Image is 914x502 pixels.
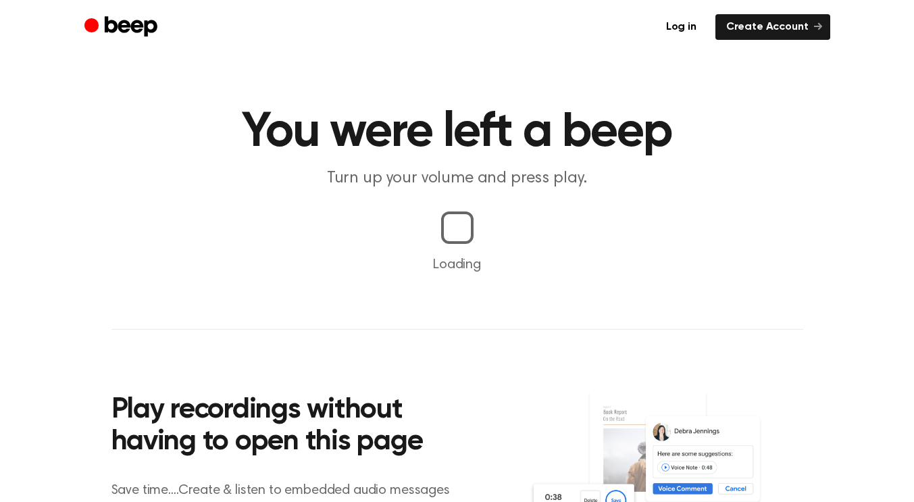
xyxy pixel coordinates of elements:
a: Create Account [715,14,830,40]
p: Turn up your volume and press play. [198,168,717,190]
a: Beep [84,14,161,41]
h1: You were left a beep [111,108,803,157]
h2: Play recordings without having to open this page [111,395,476,459]
a: Log in [655,14,707,40]
p: Loading [16,255,898,275]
